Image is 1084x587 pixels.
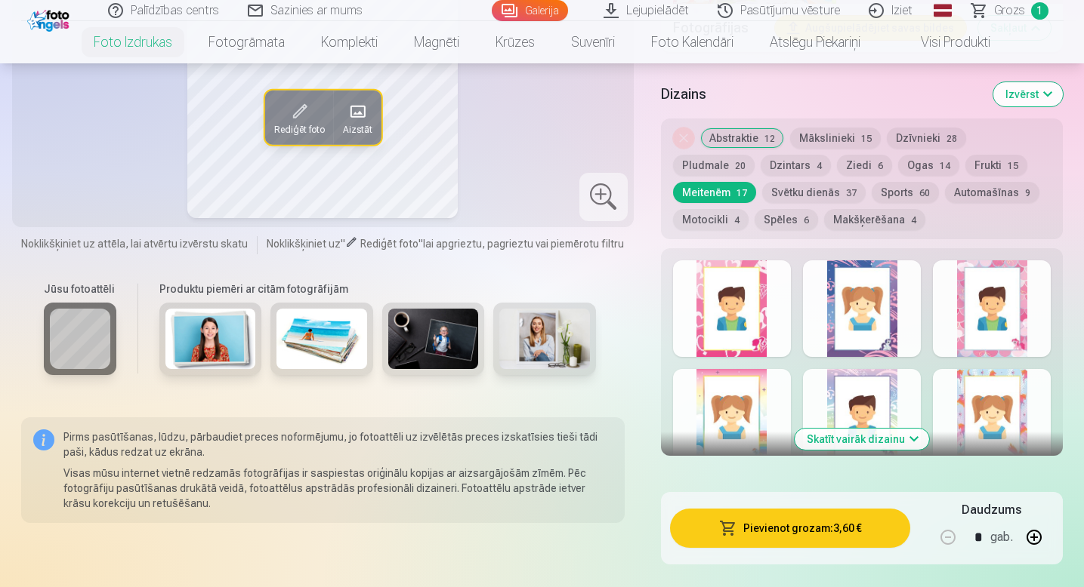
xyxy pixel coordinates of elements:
[303,21,396,63] a: Komplekti
[737,188,747,198] span: 17
[879,21,1008,63] a: Visi produkti
[824,209,925,230] button: Makšķerēšana4
[264,90,333,144] button: Rediģēt foto
[673,209,749,230] button: Motocikli4
[342,123,372,135] span: Aizstāt
[837,155,892,176] button: Ziedi6
[872,182,939,203] button: Sports60
[919,188,930,198] span: 60
[661,84,982,105] h5: Dizains
[63,429,613,459] p: Pirms pasūtīšanas, lūdzu, pārbaudiet preces noformējumu, jo fotoattēli uz izvēlētās preces izskat...
[861,134,872,144] span: 15
[735,161,746,171] span: 20
[898,155,959,176] button: Ogas14
[1008,161,1018,171] span: 15
[993,82,1063,106] button: Izvērst
[341,237,345,249] span: "
[817,161,822,171] span: 4
[790,128,881,149] button: Mākslinieki15
[27,6,73,32] img: /fa1
[190,21,303,63] a: Fotogrāmata
[153,281,602,296] h6: Produktu piemēri ar citām fotogrāfijām
[418,237,423,249] span: "
[911,215,916,226] span: 4
[21,235,248,250] span: Noklikšķiniet uz attēla, lai atvērtu izvērstu skatu
[761,155,831,176] button: Dzintars4
[63,465,613,510] p: Visas mūsu internet vietnē redzamās fotogrāfijas ir saspiestas oriģinālu kopijas ar aizsargājošām...
[734,215,740,226] span: 4
[633,21,752,63] a: Foto kalendāri
[360,237,418,249] span: Rediģēt foto
[1025,188,1030,198] span: 9
[1031,2,1048,20] span: 1
[673,155,755,176] button: Pludmale20
[945,182,1039,203] button: Automašīnas9
[700,128,784,149] button: Abstraktie12
[477,21,553,63] a: Krūzes
[76,21,190,63] a: Foto izdrukas
[965,155,1027,176] button: Frukti15
[947,134,957,144] span: 28
[962,501,1021,519] h5: Daudzums
[423,237,624,249] span: lai apgrieztu, pagrieztu vai piemērotu filtru
[764,134,775,144] span: 12
[333,90,381,144] button: Aizstāt
[994,2,1025,20] span: Grozs
[267,237,341,249] span: Noklikšķiniet uz
[878,161,883,171] span: 6
[940,161,950,171] span: 14
[762,182,866,203] button: Svētku dienās37
[755,209,818,230] button: Spēles6
[990,519,1013,555] div: gab.
[795,429,929,450] button: Skatīt vairāk dizainu
[804,215,809,226] span: 6
[44,281,116,296] h6: Jūsu fotoattēli
[553,21,633,63] a: Suvenīri
[846,188,857,198] span: 37
[396,21,477,63] a: Magnēti
[673,182,756,203] button: Meitenēm17
[887,128,966,149] button: Dzīvnieki28
[273,123,324,135] span: Rediģēt foto
[670,509,911,548] button: Pievienot grozam:3,60 €
[752,21,879,63] a: Atslēgu piekariņi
